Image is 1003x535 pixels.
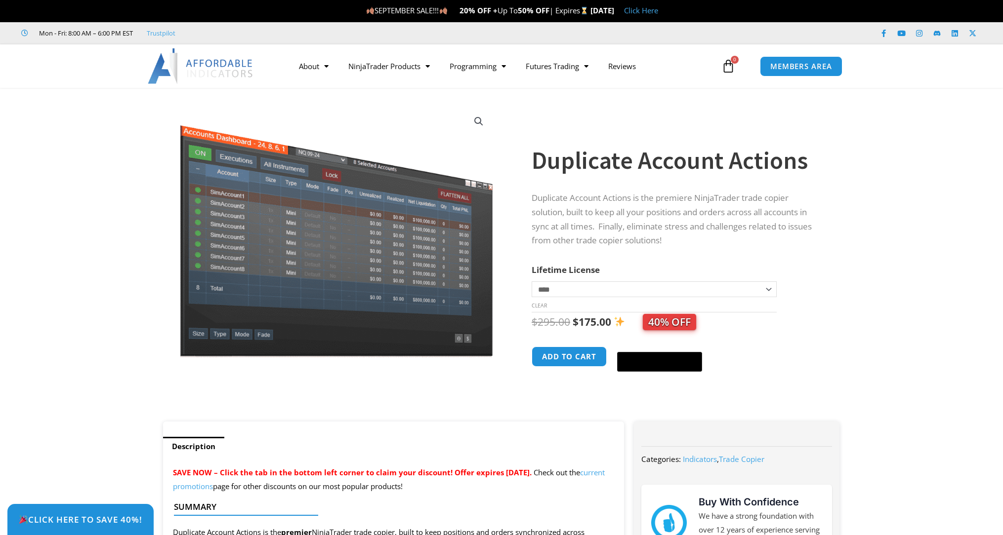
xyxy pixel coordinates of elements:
[532,346,607,367] button: Add to cart
[367,7,374,14] img: 🍂
[19,515,28,524] img: 🎉
[460,5,498,15] strong: 20% OFF +
[366,5,590,15] span: SEPTEMBER SALE!!! Up To | Expires
[532,315,538,329] span: $
[289,55,719,77] nav: Menu
[731,56,739,64] span: 0
[7,504,154,535] a: 🎉Click Here to save 40%!
[532,264,600,275] label: Lifetime License
[617,352,702,372] button: Buy with GPay
[719,454,764,464] a: Trade Copier
[173,467,532,477] span: SAVE NOW – Click the tab in the bottom left corner to claim your discount! Offer expires [DATE].
[699,495,822,509] h3: Buy With Confidence
[641,454,681,464] span: Categories:
[707,52,750,80] a: 0
[614,316,625,327] img: ✨
[516,55,598,77] a: Futures Trading
[19,515,142,524] span: Click Here to save 40%!
[590,5,614,15] strong: [DATE]
[174,502,605,512] h4: Summary
[532,143,820,178] h1: Duplicate Account Actions
[760,56,842,76] a: MEMBERS AREA
[148,48,254,84] img: LogoAI | Affordable Indicators – NinjaTrader
[598,55,646,77] a: Reviews
[573,315,611,329] bdi: 175.00
[518,5,549,15] strong: 50% OFF
[683,454,717,464] a: Indicators
[581,7,588,14] img: ⌛
[624,5,658,15] a: Click Here
[643,314,696,330] span: 40% OFF
[147,27,175,39] a: Trustpilot
[532,302,547,309] a: Clear options
[440,55,516,77] a: Programming
[163,437,224,456] a: Description
[338,55,440,77] a: NinjaTrader Products
[532,191,820,248] p: Duplicate Account Actions is the premiere NinjaTrader trade copier solution, built to keep all yo...
[289,55,338,77] a: About
[683,454,764,464] span: ,
[573,315,579,329] span: $
[770,63,832,70] span: MEMBERS AREA
[470,113,488,130] a: View full-screen image gallery
[173,466,614,494] p: Check out the page for other discounts on our most popular products!
[615,345,704,346] iframe: Secure express checkout frame
[37,27,133,39] span: Mon - Fri: 8:00 AM – 6:00 PM EST
[440,7,447,14] img: 🍂
[532,315,570,329] bdi: 295.00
